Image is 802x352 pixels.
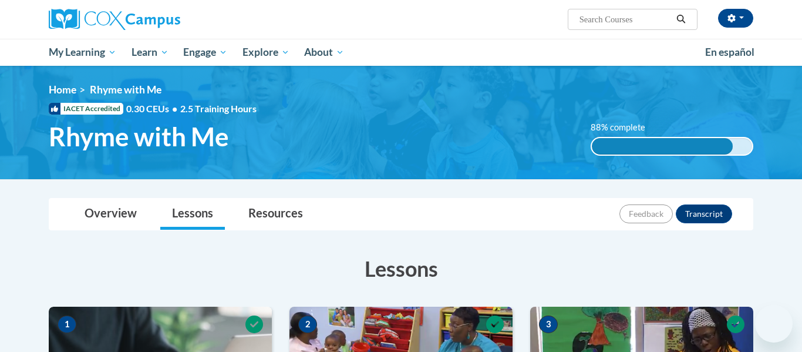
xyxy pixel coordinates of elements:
[676,205,732,223] button: Transcript
[49,83,76,96] a: Home
[49,9,180,30] img: Cox Campus
[298,316,317,333] span: 2
[180,103,257,114] span: 2.5 Training Hours
[41,39,124,66] a: My Learning
[58,316,76,333] span: 1
[90,83,161,96] span: Rhyme with Me
[31,39,771,66] div: Main menu
[160,199,225,230] a: Lessons
[591,121,658,134] label: 88% complete
[124,39,176,66] a: Learn
[49,45,116,59] span: My Learning
[304,45,344,59] span: About
[592,138,733,155] div: 88% complete
[705,46,754,58] span: En español
[755,305,793,343] iframe: Button to launch messaging window
[49,103,123,115] span: IACET Accredited
[672,12,690,26] button: Search
[183,45,227,59] span: Engage
[126,102,180,115] span: 0.30 CEUs
[578,12,672,26] input: Search Courses
[172,103,177,114] span: •
[242,45,289,59] span: Explore
[619,205,673,223] button: Feedback
[49,9,272,30] a: Cox Campus
[73,199,149,230] a: Overview
[49,254,753,283] h3: Lessons
[235,39,297,66] a: Explore
[49,121,229,152] span: Rhyme with Me
[176,39,235,66] a: Engage
[697,40,762,65] a: En español
[132,45,169,59] span: Learn
[539,316,558,333] span: 3
[237,199,315,230] a: Resources
[297,39,352,66] a: About
[718,9,753,28] button: Account Settings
